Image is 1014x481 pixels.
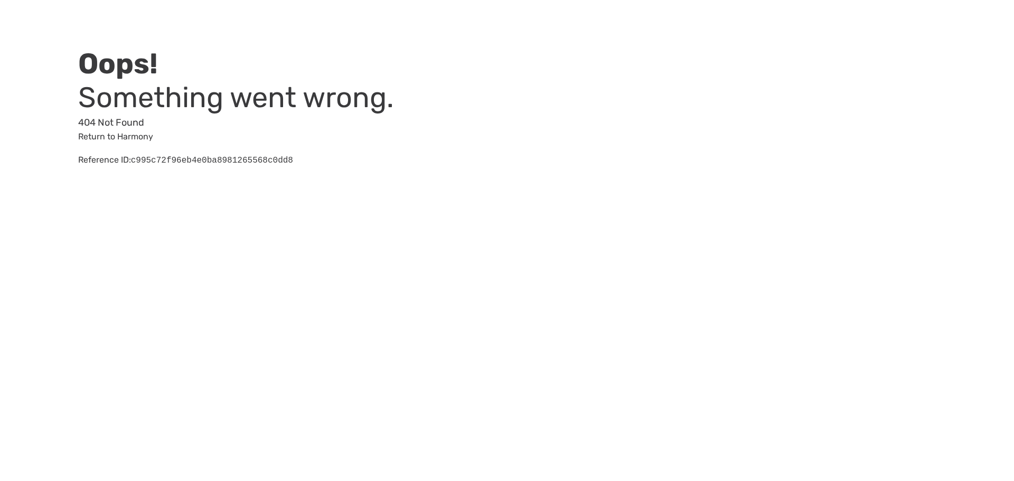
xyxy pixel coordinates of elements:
[78,47,468,81] h2: Oops!
[131,156,293,165] pre: c995c72f96eb4e0ba8981265568c0dd8
[78,115,468,130] p: 404 Not Found
[78,154,468,167] div: Reference ID:
[78,131,153,142] a: Return to Harmony
[78,81,468,115] h3: Something went wrong.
